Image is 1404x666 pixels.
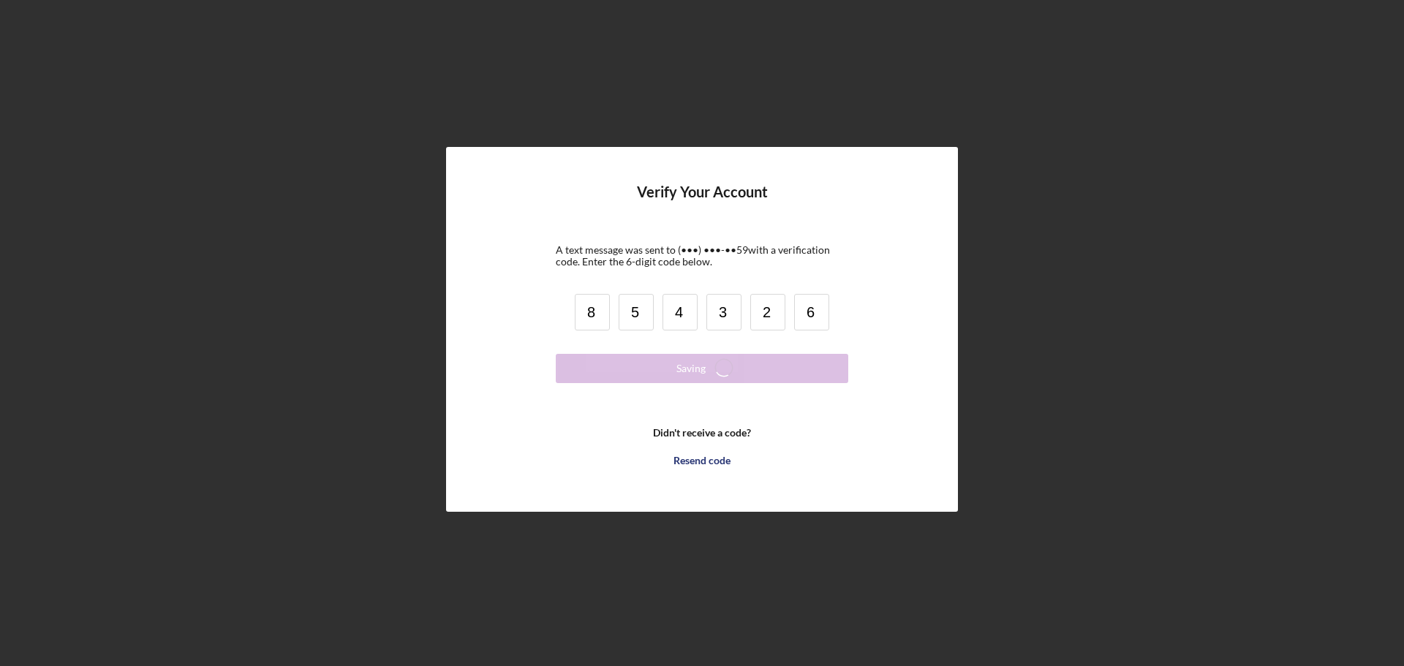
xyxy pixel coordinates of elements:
[673,446,731,475] div: Resend code
[676,354,706,383] div: Saving
[556,244,848,268] div: A text message was sent to (•••) •••-•• 59 with a verification code. Enter the 6-digit code below.
[653,427,751,439] b: Didn't receive a code?
[556,446,848,475] button: Resend code
[556,354,848,383] button: Saving
[637,183,768,222] h4: Verify Your Account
